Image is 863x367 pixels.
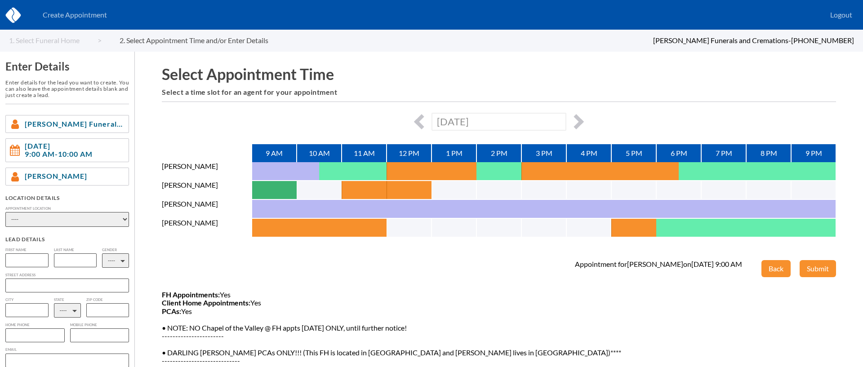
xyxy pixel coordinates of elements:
a: 1. Select Funeral Home [9,36,102,44]
div: [PERSON_NAME] [162,200,252,219]
div: Location Details [5,195,129,201]
span: [PERSON_NAME] [25,172,87,180]
a: 2. Select Appointment Time and/or Enter Details [120,36,286,44]
div: 6 PM [656,144,701,162]
div: 4 PM [566,144,611,162]
label: Last Name [54,248,97,252]
div: 8 PM [746,144,791,162]
label: Home Phone [5,323,65,327]
div: [PERSON_NAME] [162,162,252,181]
div: 7 PM [701,144,746,162]
h1: Select Appointment Time [162,65,836,83]
div: 3 PM [521,144,566,162]
div: Lead Details [5,236,129,243]
label: Street Address [5,273,129,277]
label: City [5,298,49,302]
div: [PERSON_NAME] [162,219,252,238]
h3: Enter Details [5,60,129,73]
div: 1 PM [431,144,476,162]
b: FH Appointments: [162,290,220,299]
div: 11 AM [342,144,387,162]
b: Client Home Appointments: [162,298,250,307]
span: [PHONE_NUMBER] [791,36,854,44]
span: [DATE] 9:00 AM - 10:00 AM [25,142,93,159]
div: 9 PM [791,144,836,162]
button: Back [761,260,791,277]
div: 9 AM [252,144,297,162]
label: First Name [5,248,49,252]
h6: Enter details for the lead you want to create. You can also leave the appointment details blank a... [5,80,129,98]
span: [PERSON_NAME] Funerals and Cremations [25,120,125,128]
label: Email [5,348,129,352]
div: Appointment for [PERSON_NAME] on [DATE] 9:00 AM [575,260,742,268]
div: 5 PM [611,144,656,162]
div: 2 PM [476,144,521,162]
label: State [54,298,81,302]
b: PCAs: [162,307,181,315]
div: [PERSON_NAME] [162,181,252,200]
div: 12 PM [387,144,431,162]
label: Gender [102,248,129,252]
label: Zip Code [86,298,129,302]
button: Submit [800,260,836,277]
div: 10 AM [297,144,342,162]
label: Mobile Phone [70,323,129,327]
label: Appointment Location [5,207,129,211]
span: [PERSON_NAME] Funerals and Cremations - [653,36,791,44]
h6: Select a time slot for an agent for your appointment [162,88,836,96]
